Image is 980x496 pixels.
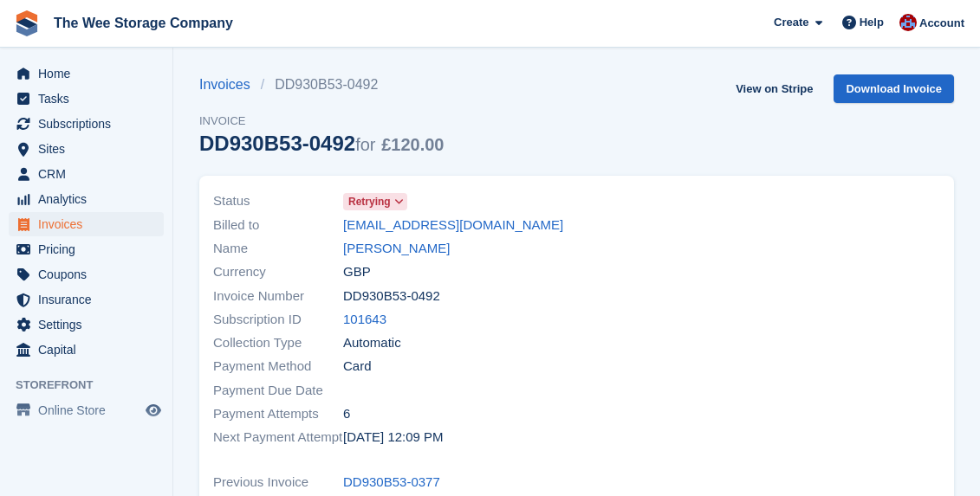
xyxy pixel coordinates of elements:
a: menu [9,61,164,86]
span: Collection Type [213,333,343,353]
span: Subscriptions [38,112,142,136]
span: Insurance [38,287,142,312]
a: menu [9,87,164,111]
a: Download Invoice [834,74,954,103]
a: menu [9,398,164,422]
a: [EMAIL_ADDRESS][DOMAIN_NAME] [343,216,563,235]
span: Automatic [343,333,401,353]
time: 2025-09-24 11:09:43 UTC [343,428,444,448]
span: Help [860,14,884,31]
span: Card [343,357,372,377]
a: menu [9,338,164,362]
span: Account [919,15,964,32]
a: menu [9,137,164,161]
a: Invoices [199,74,261,95]
a: menu [9,312,164,337]
a: menu [9,262,164,287]
span: Retrying [348,194,391,209]
span: Payment Due Date [213,381,343,401]
span: £120.00 [381,135,444,154]
span: Capital [38,338,142,362]
span: Pricing [38,237,142,261]
span: Sites [38,137,142,161]
span: Status [213,191,343,211]
span: DD930B53-0492 [343,287,440,306]
span: Home [38,61,142,86]
a: The Wee Storage Company [47,9,240,37]
a: Preview store [143,400,164,421]
span: Subscription ID [213,310,343,330]
a: DD930B53-0377 [343,473,440,493]
span: Name [213,239,343,259]
span: for [355,135,375,154]
a: menu [9,162,164,186]
span: Payment Attempts [213,404,343,424]
span: GBP [343,262,371,282]
nav: breadcrumbs [199,74,444,95]
a: menu [9,212,164,236]
div: DD930B53-0492 [199,132,444,155]
span: Billed to [213,216,343,235]
a: menu [9,112,164,136]
a: menu [9,187,164,211]
span: Coupons [38,262,142,287]
img: Scott Ritchie [899,14,917,31]
a: Retrying [343,191,407,211]
a: View on Stripe [729,74,820,103]
span: Tasks [38,87,142,111]
span: Analytics [38,187,142,211]
a: [PERSON_NAME] [343,239,450,259]
span: Invoice [199,113,444,130]
span: Next Payment Attempt [213,428,343,448]
span: Previous Invoice [213,473,343,493]
span: CRM [38,162,142,186]
span: Create [774,14,808,31]
span: Invoices [38,212,142,236]
a: menu [9,287,164,312]
span: Settings [38,312,142,337]
a: menu [9,237,164,261]
span: Invoice Number [213,287,343,306]
span: 6 [343,404,350,424]
span: Storefront [16,377,172,394]
span: Payment Method [213,357,343,377]
span: Online Store [38,398,142,422]
a: 101643 [343,310,386,330]
span: Currency [213,262,343,282]
img: stora-icon-8386f47178a22dfd0bd8f6a31ec36ba5ce8667c1dd55bd0f319d3a0aa187defe.svg [14,10,40,36]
